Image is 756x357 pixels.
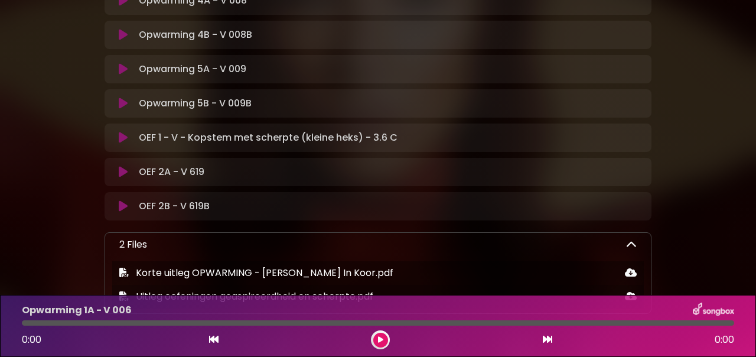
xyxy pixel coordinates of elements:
[715,333,734,347] span: 0:00
[139,96,252,111] p: Opwarming 5B - V 009B
[139,131,397,145] p: OEF 1 - V - Kopstem met scherpte (kleine heks) - 3.6 C
[139,165,204,179] p: OEF 2A - V 619
[119,238,147,252] p: 2 Files
[139,62,246,76] p: Opwarming 5A - V 009
[22,333,41,346] span: 0:00
[693,303,734,318] img: songbox-logo-white.png
[136,290,373,303] span: Uitleg oefeningen geaspireerdheid en scherpte.pdf
[139,28,252,42] p: Opwarming 4B - V 008B
[136,266,393,280] span: Korte uitleg OPWARMING - [PERSON_NAME] In Koor.pdf
[139,199,210,213] p: OEF 2B - V 619B
[22,303,132,317] p: Opwarming 1A - V 006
